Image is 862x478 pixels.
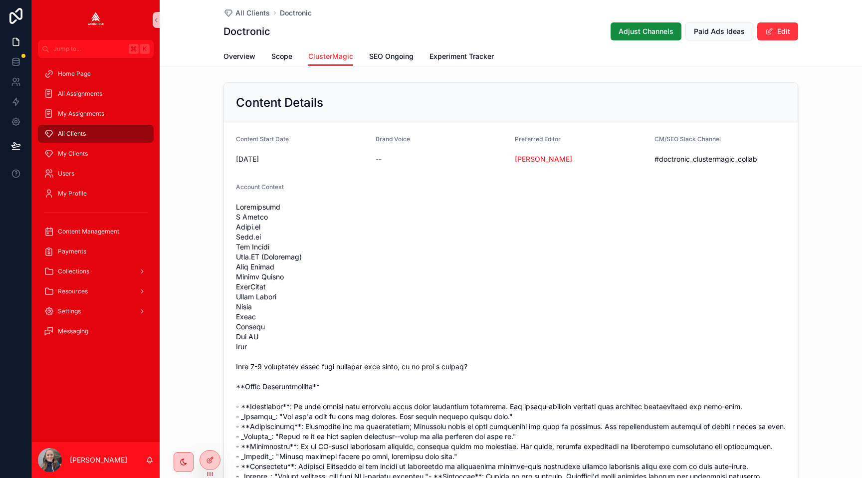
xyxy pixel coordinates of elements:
[58,90,102,98] span: All Assignments
[38,322,154,340] a: Messaging
[236,154,368,164] span: [DATE]
[58,267,89,275] span: Collections
[38,125,154,143] a: All Clients
[619,26,673,36] span: Adjust Channels
[369,51,414,61] span: SEO Ongoing
[236,95,323,111] h2: Content Details
[271,47,292,67] a: Scope
[223,8,270,18] a: All Clients
[308,47,353,66] a: ClusterMagic
[58,307,81,315] span: Settings
[235,8,270,18] span: All Clients
[515,154,572,164] a: [PERSON_NAME]
[236,183,284,191] span: Account Context
[58,327,88,335] span: Messaging
[32,58,160,353] div: scrollable content
[70,455,127,465] p: [PERSON_NAME]
[685,22,753,40] button: Paid Ads Ideas
[58,110,104,118] span: My Assignments
[376,154,382,164] span: --
[515,135,561,143] span: Preferred Editor
[38,242,154,260] a: Payments
[141,45,149,53] span: K
[369,47,414,67] a: SEO Ongoing
[430,47,494,67] a: Experiment Tracker
[38,65,154,83] a: Home Page
[53,45,125,53] span: Jump to...
[611,22,681,40] button: Adjust Channels
[757,22,798,40] button: Edit
[38,145,154,163] a: My Clients
[58,287,88,295] span: Resources
[58,228,119,236] span: Content Management
[38,105,154,123] a: My Assignments
[236,135,289,143] span: Content Start Date
[38,262,154,280] a: Collections
[38,40,154,58] button: Jump to...K
[308,51,353,61] span: ClusterMagic
[58,170,74,178] span: Users
[38,165,154,183] a: Users
[58,130,86,138] span: All Clients
[223,47,255,67] a: Overview
[280,8,312,18] a: Doctronic
[58,150,88,158] span: My Clients
[88,12,104,28] img: App logo
[376,135,410,143] span: Brand Voice
[38,302,154,320] a: Settings
[654,135,721,143] span: CM/SEO Slack Channel
[271,51,292,61] span: Scope
[58,190,87,198] span: My Profile
[223,51,255,61] span: Overview
[38,223,154,240] a: Content Management
[694,26,745,36] span: Paid Ads Ideas
[38,85,154,103] a: All Assignments
[430,51,494,61] span: Experiment Tracker
[654,154,786,164] span: #doctronic_clustermagic_collab
[223,24,270,38] h1: Doctronic
[38,185,154,203] a: My Profile
[58,247,86,255] span: Payments
[58,70,91,78] span: Home Page
[38,282,154,300] a: Resources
